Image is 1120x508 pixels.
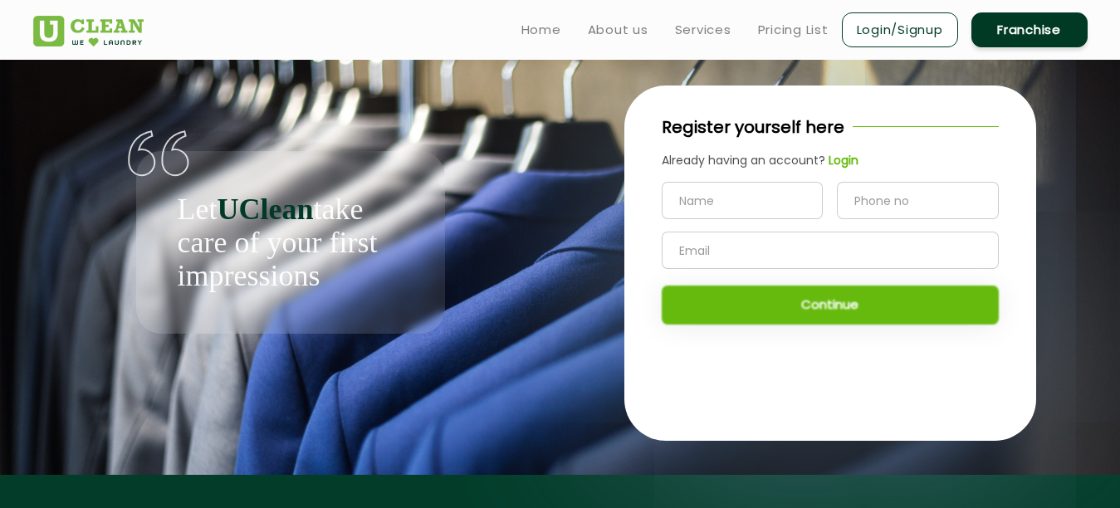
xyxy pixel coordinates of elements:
a: Login [825,152,858,169]
a: Home [521,20,561,40]
span: Already having an account? [662,152,825,169]
b: Login [829,152,858,169]
a: Franchise [971,12,1088,47]
p: Register yourself here [662,115,844,139]
a: Pricing List [758,20,829,40]
img: quote-img [128,130,190,177]
p: Let take care of your first impressions [178,193,403,292]
input: Phone no [837,182,999,219]
a: About us [588,20,648,40]
input: Email [662,232,999,269]
a: Login/Signup [842,12,958,47]
a: Services [675,20,731,40]
img: UClean Laundry and Dry Cleaning [33,16,144,46]
input: Name [662,182,824,219]
b: UClean [217,193,313,226]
